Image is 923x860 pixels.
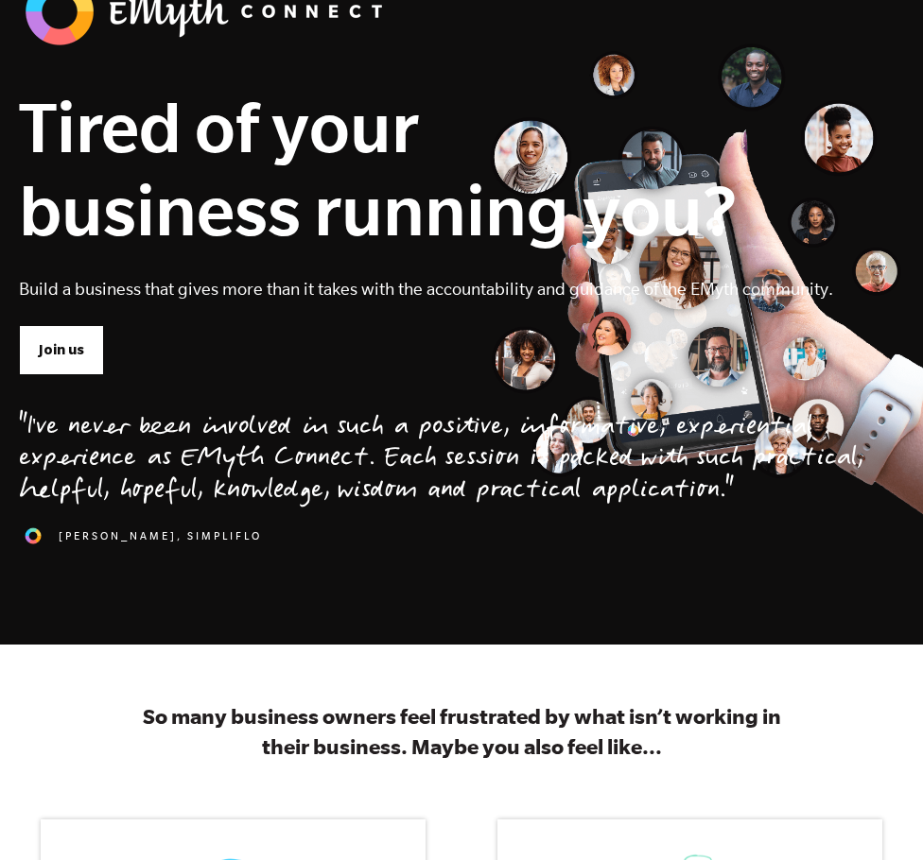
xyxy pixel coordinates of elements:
[19,85,904,251] h1: Tired of your business running you?
[133,701,791,760] h3: So many business owners feel frustrated by what isn’t working in their business. Maybe you also f...
[19,413,904,508] div: "I've never been involved in such a positive, informative, experiential experience as EMyth Conne...
[828,769,923,860] iframe: Chat Widget
[19,522,47,550] img: 1
[19,325,104,374] a: Join us
[39,339,84,360] span: Join us
[59,528,262,544] span: [PERSON_NAME], SimpliFlo
[19,273,904,304] p: Build a business that gives more than it takes with the accountability and guidance of the EMyth ...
